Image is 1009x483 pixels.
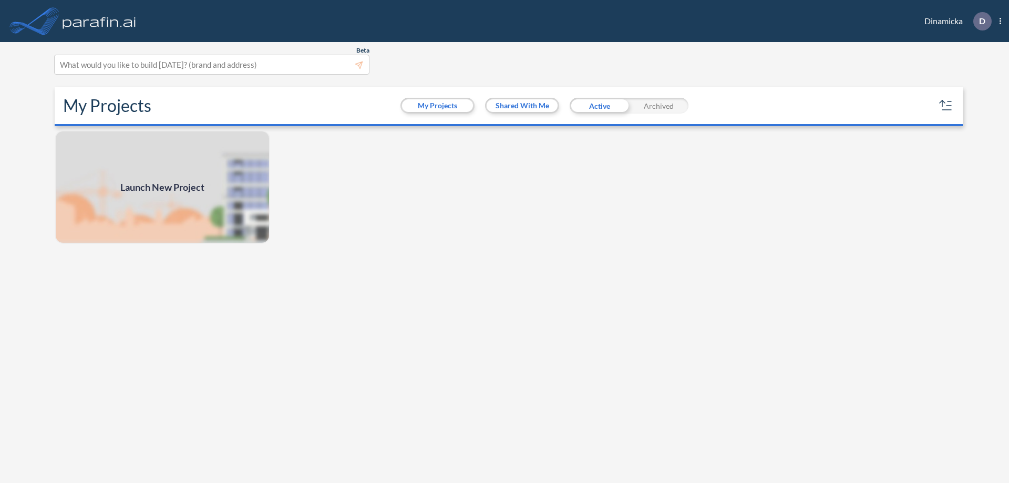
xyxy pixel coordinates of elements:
[120,180,204,194] span: Launch New Project
[629,98,688,114] div: Archived
[55,130,270,244] a: Launch New Project
[938,97,954,114] button: sort
[402,99,473,112] button: My Projects
[63,96,151,116] h2: My Projects
[570,98,629,114] div: Active
[909,12,1001,30] div: Dinamicka
[487,99,558,112] button: Shared With Me
[979,16,985,26] p: D
[356,46,369,55] span: Beta
[55,130,270,244] img: add
[60,11,138,32] img: logo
